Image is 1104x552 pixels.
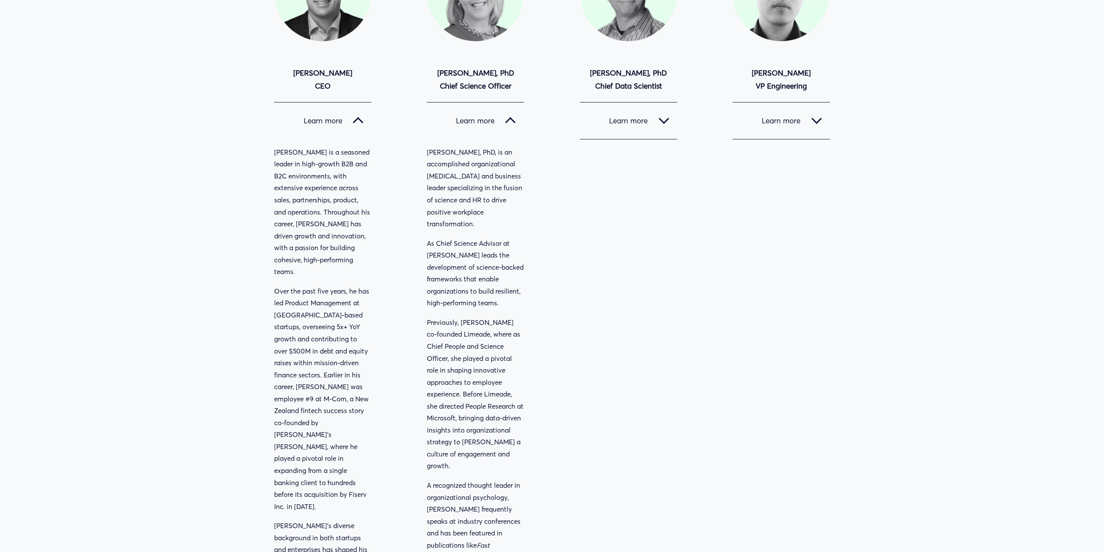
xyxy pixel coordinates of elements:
p: Previously, [PERSON_NAME] co-founded Limeade, where as Chief People and Science Officer, she play... [427,317,524,472]
button: Learn more [580,102,677,139]
span: Learn more [740,116,812,125]
span: Learn more [588,116,659,125]
p: Over the past five years, he has led Product Management at [GEOGRAPHIC_DATA]-based startups, over... [274,285,371,512]
p: As Chief Science Advisor at [PERSON_NAME] leads the development of science-backed frameworks that... [427,238,524,309]
strong: [PERSON_NAME] CEO [293,68,352,91]
strong: [PERSON_NAME], PhD Chief Science Officer [437,68,514,91]
strong: [PERSON_NAME] VP Engineering [752,68,811,91]
strong: [PERSON_NAME], PhD Chief Data Scientist [590,68,667,91]
button: Learn more [733,102,830,139]
button: Learn more [427,102,524,139]
p: [PERSON_NAME] is a seasoned leader in high-growth B2B and B2C environments, with extensive experi... [274,146,371,278]
p: [PERSON_NAME], PhD, is an accomplished organizational [MEDICAL_DATA] and business leader speciali... [427,146,524,230]
span: Learn more [282,116,353,125]
span: Learn more [435,116,505,125]
button: Learn more [274,102,371,139]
